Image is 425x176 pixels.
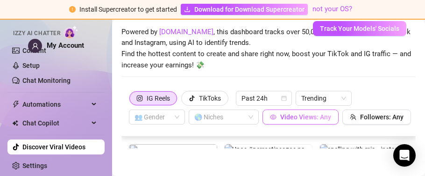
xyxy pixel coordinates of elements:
div: IG Reels [147,91,170,105]
span: Powered by , this dashboard tracks over 50,000 OnlyFans models on TikTok and Instagram, using AI ... [121,27,416,71]
span: tik-tok [189,95,195,102]
button: Video Views: Any [262,110,339,125]
a: Settings [22,162,47,169]
span: user [32,43,39,50]
span: Izzy AI Chatter [13,29,60,38]
span: eye [270,114,276,120]
img: AI Chatter [64,25,78,39]
span: Video Views: Any [280,113,331,121]
span: thunderbolt [12,101,20,108]
a: Chat Monitoring [22,77,71,84]
span: Install Supercreator to get started [79,6,177,13]
div: TikToks [199,91,221,105]
span: Trending [301,91,346,105]
span: Followers: Any [360,113,404,121]
button: Track Your Models' Socials [313,21,406,36]
span: exclamation-circle [69,6,76,13]
span: calendar [281,95,287,101]
a: Content [22,47,46,54]
a: not your OS? [312,5,352,13]
img: Chat Copilot [12,120,18,126]
span: Chat Copilot [22,116,89,131]
span: My Account [47,41,84,50]
div: Open Intercom Messenger [393,144,416,167]
span: Automations [22,97,89,112]
span: Download for Download Supercreator [194,4,305,15]
span: download [184,6,191,13]
a: [DOMAIN_NAME] [159,28,213,36]
span: Past 24h [241,91,286,105]
span: team [350,114,356,120]
button: Followers: Any [342,110,411,125]
span: instagram [136,95,143,102]
a: Download for Download Supercreator [181,4,308,15]
a: Setup [22,62,40,69]
span: Track Your Models' Socials [320,25,399,32]
a: Discover Viral Videos [22,143,85,151]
